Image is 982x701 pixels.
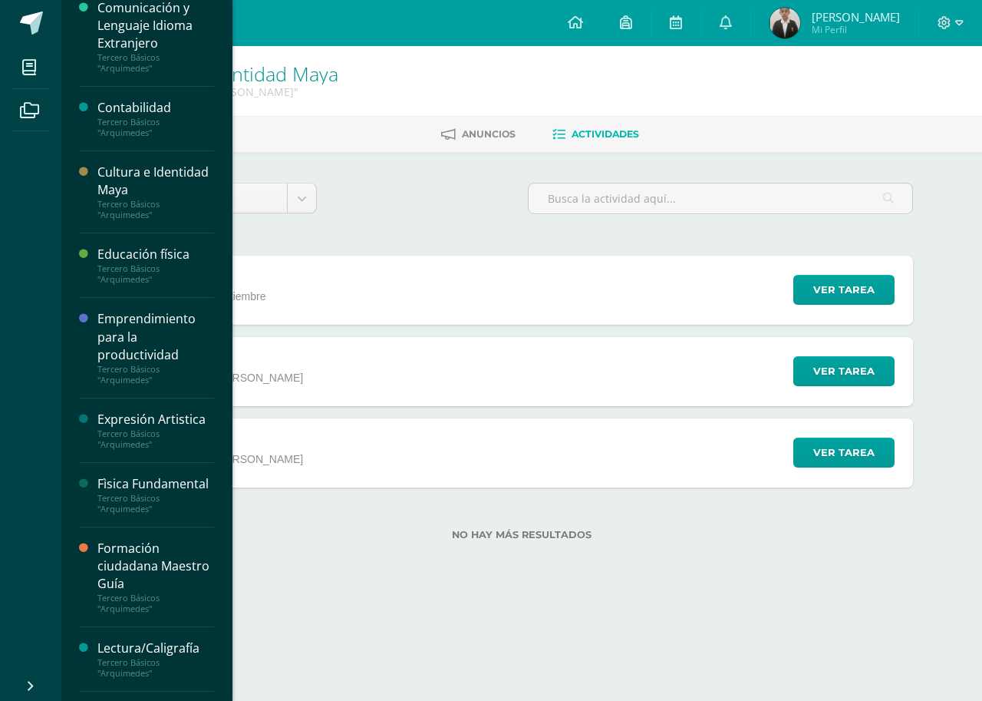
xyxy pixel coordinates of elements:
div: Lectura/Caligrafía [97,640,214,657]
div: Tercero Básicos "Arquimedes" [97,52,214,74]
span: Ver tarea [813,276,875,304]
a: Formación ciudadana Maestro GuíaTercero Básicos "Arquimedes" [97,540,214,614]
a: Actividades [552,122,639,147]
span: Actividades [572,128,639,140]
button: Ver tarea [793,356,895,386]
a: ContabilidadTercero Básicos "Arquimedes" [97,99,214,138]
a: Cultura e Identidad MayaTercero Básicos "Arquimedes" [97,164,214,220]
span: Anuncios [462,128,516,140]
a: Expresión ArtisticaTercero Básicos "Arquimedes" [97,411,214,450]
span: Ver tarea [813,438,875,467]
a: Emprendimiento para la productividadTercero Básicos "Arquimedes" [97,310,214,385]
div: Tercero Básicos "Arquimedes" [97,493,214,514]
div: Cultura e Identidad Maya [97,164,214,199]
a: Anuncios [441,122,516,147]
span: [PERSON_NAME] [812,9,900,25]
span: [DATE][PERSON_NAME] [181,372,303,384]
a: Educación físicaTercero Básicos "Arquimedes" [97,246,214,285]
button: Ver tarea [793,275,895,305]
input: Busca la actividad aquí... [529,184,912,213]
div: Tercero Básicos "Arquimedes" [97,263,214,285]
div: Tercero Básicos "Arquimedes" [97,428,214,450]
img: 9cba83c61a23d201a46ceb38024cea35.png [769,8,800,38]
div: Tercero Básicos "Arquimedes" [97,657,214,679]
div: Contabilidad [97,99,214,117]
div: Educación física [97,246,214,263]
div: Tercero Básicos "Arquimedes" [97,199,214,220]
button: Ver tarea [793,438,895,468]
div: Tercero Básicos "Arquimedes" [97,364,214,385]
div: Tercero Básicos "Arquimedes" [97,117,214,138]
div: Formación ciudadana Maestro Guía [97,540,214,593]
span: Ver tarea [813,357,875,385]
label: No hay más resultados [130,529,913,541]
span: [DATE][PERSON_NAME] [181,453,303,465]
a: Lectura/CaligrafíaTercero Básicos "Arquimedes" [97,640,214,679]
span: Mi Perfil [812,23,900,36]
div: Fìsica Fundamental [97,475,214,493]
a: Fìsica FundamentalTercero Básicos "Arquimedes" [97,475,214,514]
div: Tercero Básicos "Arquimedes" [97,593,214,614]
div: Emprendimiento para la productividad [97,310,214,363]
div: Expresión Artistica [97,411,214,428]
